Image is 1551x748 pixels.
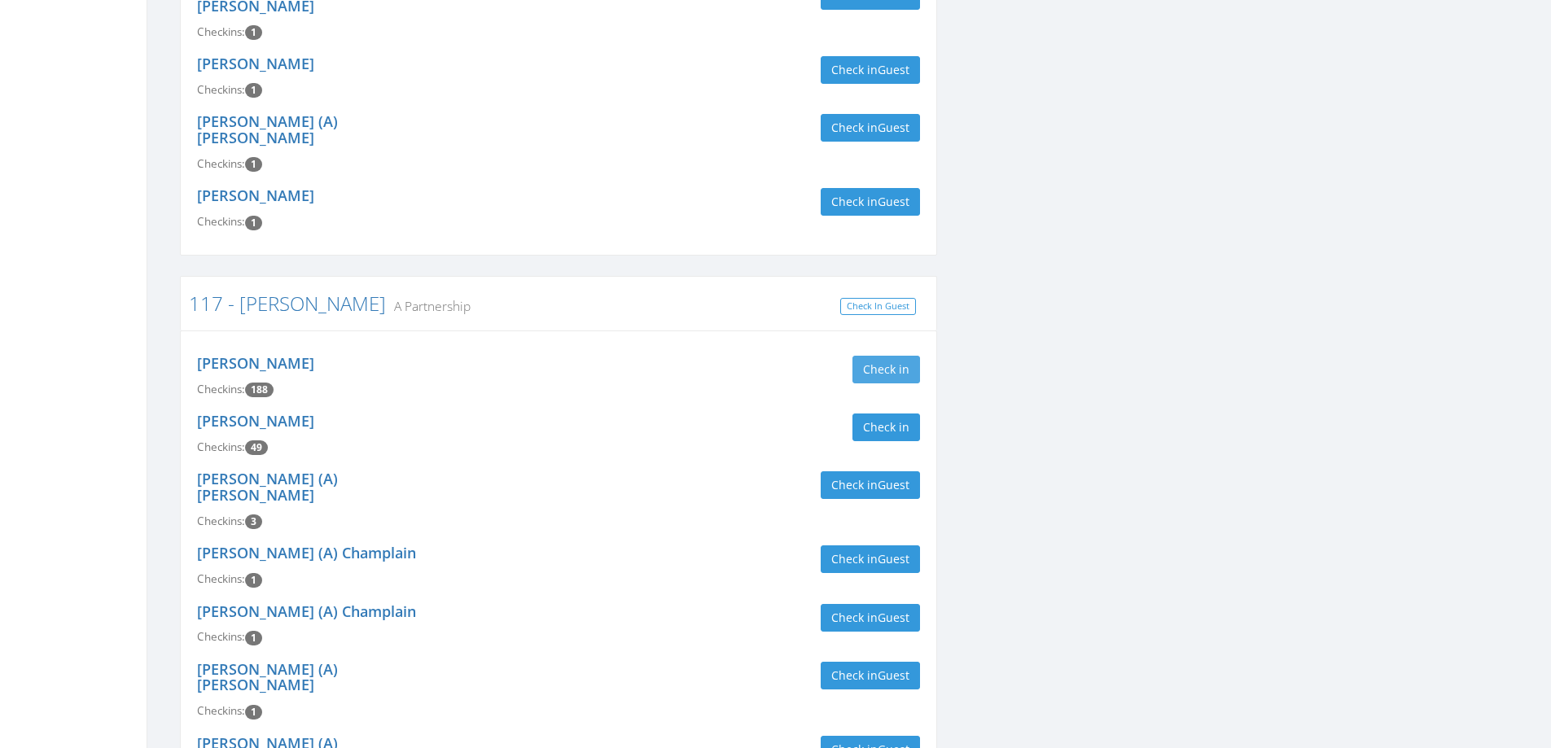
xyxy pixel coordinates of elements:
[245,383,274,397] span: Checkin count
[197,54,314,73] a: [PERSON_NAME]
[197,156,245,171] span: Checkins:
[197,186,314,205] a: [PERSON_NAME]
[197,703,245,718] span: Checkins:
[245,83,262,98] span: Checkin count
[386,297,471,315] small: A Partnership
[852,413,920,441] button: Check in
[821,545,920,573] button: Check inGuest
[821,662,920,689] button: Check inGuest
[245,573,262,588] span: Checkin count
[197,659,338,695] a: [PERSON_NAME] (A) [PERSON_NAME]
[197,214,245,229] span: Checkins:
[821,604,920,632] button: Check inGuest
[821,56,920,84] button: Check inGuest
[878,477,909,492] span: Guest
[878,551,909,566] span: Guest
[197,543,416,562] a: [PERSON_NAME] (A) Champlain
[197,353,314,373] a: [PERSON_NAME]
[878,194,909,209] span: Guest
[821,471,920,499] button: Check inGuest
[197,382,245,396] span: Checkins:
[245,514,262,529] span: Checkin count
[189,290,386,317] a: 117 - [PERSON_NAME]
[821,114,920,142] button: Check inGuest
[245,157,262,172] span: Checkin count
[878,667,909,683] span: Guest
[245,25,262,40] span: Checkin count
[245,705,262,720] span: Checkin count
[197,629,245,644] span: Checkins:
[245,216,262,230] span: Checkin count
[197,571,245,586] span: Checkins:
[197,469,338,505] a: [PERSON_NAME] (A) [PERSON_NAME]
[840,298,916,315] a: Check In Guest
[878,610,909,625] span: Guest
[821,188,920,216] button: Check inGuest
[878,120,909,135] span: Guest
[197,112,338,147] a: [PERSON_NAME] (A) [PERSON_NAME]
[197,601,416,621] a: [PERSON_NAME] (A) Champlain
[197,24,245,39] span: Checkins:
[197,440,245,454] span: Checkins:
[878,62,909,77] span: Guest
[197,411,314,431] a: [PERSON_NAME]
[852,356,920,383] button: Check in
[197,514,245,528] span: Checkins:
[197,82,245,97] span: Checkins:
[245,631,262,645] span: Checkin count
[245,440,268,455] span: Checkin count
